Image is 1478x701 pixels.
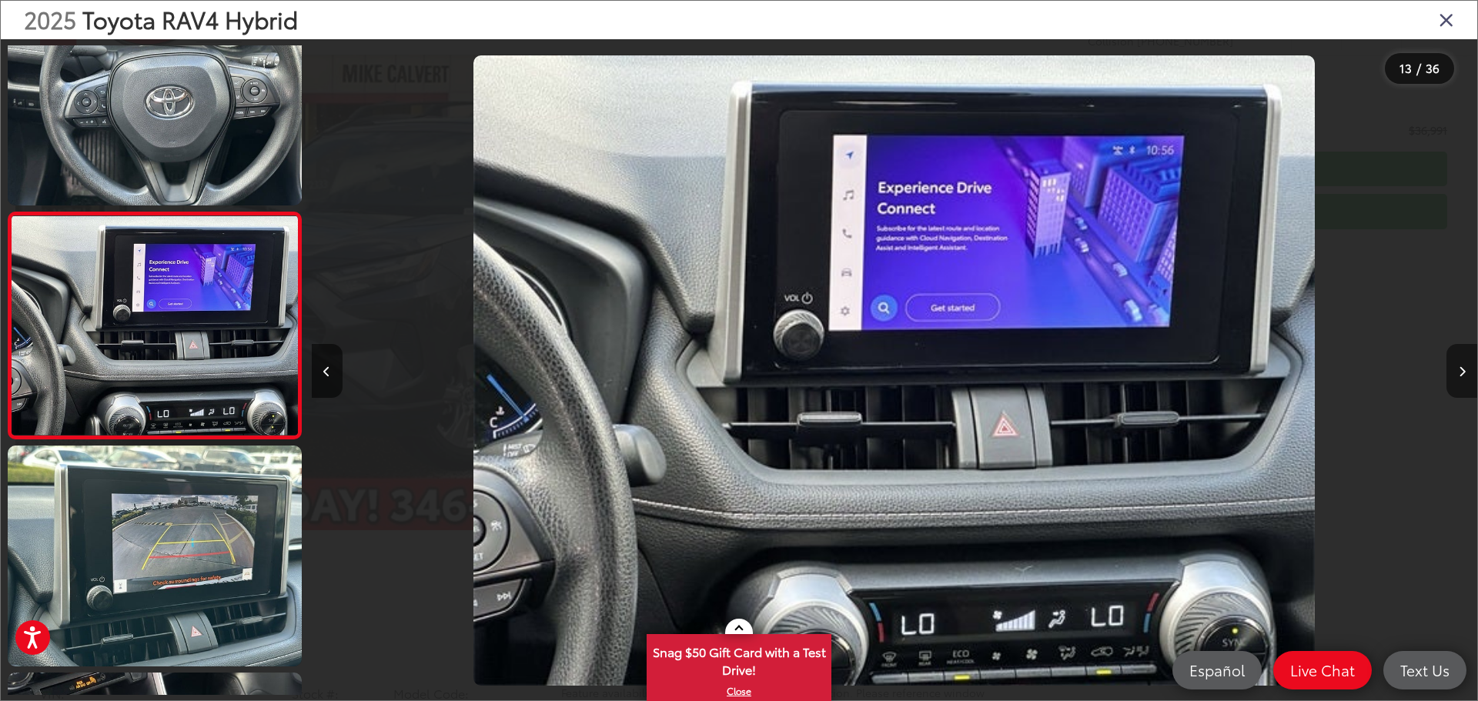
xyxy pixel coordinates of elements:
a: Español [1172,651,1262,689]
span: Snag $50 Gift Card with a Test Drive! [648,636,830,683]
a: Text Us [1383,651,1466,689]
span: Text Us [1393,660,1457,679]
a: Live Chat [1273,651,1372,689]
span: / [1415,63,1423,74]
img: 2025 Toyota RAV4 Hybrid XLE [8,216,300,435]
span: 36 [1426,59,1440,76]
span: Toyota RAV4 Hybrid [82,2,298,35]
button: Previous image [312,344,343,398]
div: 2025 Toyota RAV4 Hybrid XLE 12 [311,55,1476,686]
span: 13 [1399,59,1412,76]
span: 2025 [24,2,76,35]
button: Next image [1446,344,1477,398]
span: Live Chat [1282,660,1363,679]
span: Español [1182,660,1252,679]
img: 2025 Toyota RAV4 Hybrid XLE [473,55,1315,686]
img: 2025 Toyota RAV4 Hybrid XLE [5,444,304,669]
i: Close gallery [1439,9,1454,29]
